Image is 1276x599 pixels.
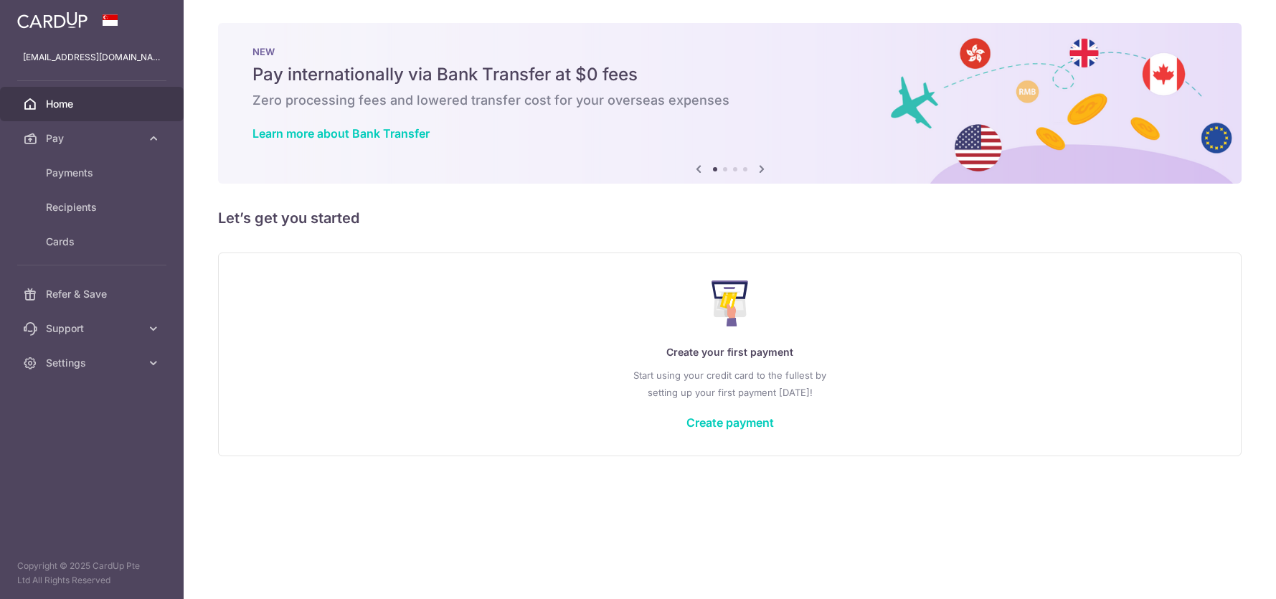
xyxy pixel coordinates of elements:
[46,235,141,249] span: Cards
[46,287,141,301] span: Refer & Save
[252,92,1207,109] h6: Zero processing fees and lowered transfer cost for your overseas expenses
[46,131,141,146] span: Pay
[218,23,1242,184] img: Bank transfer banner
[46,97,141,111] span: Home
[46,166,141,180] span: Payments
[46,356,141,370] span: Settings
[218,207,1242,230] h5: Let’s get you started
[46,321,141,336] span: Support
[247,367,1212,401] p: Start using your credit card to the fullest by setting up your first payment [DATE]!
[686,415,774,430] a: Create payment
[23,50,161,65] p: [EMAIL_ADDRESS][DOMAIN_NAME]
[252,126,430,141] a: Learn more about Bank Transfer
[247,344,1212,361] p: Create your first payment
[252,63,1207,86] h5: Pay internationally via Bank Transfer at $0 fees
[17,11,88,29] img: CardUp
[252,46,1207,57] p: NEW
[712,280,748,326] img: Make Payment
[46,200,141,214] span: Recipients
